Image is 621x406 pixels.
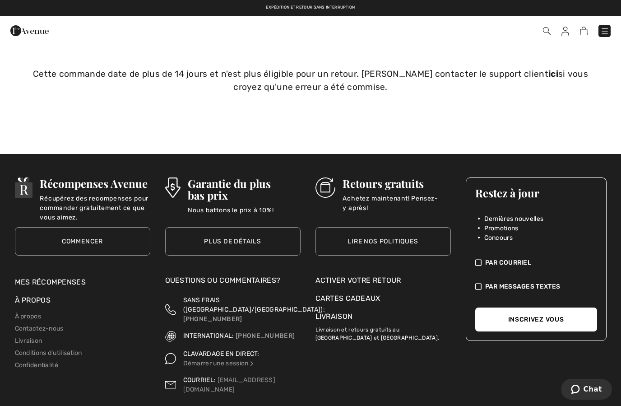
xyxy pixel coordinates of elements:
[315,177,336,198] img: Retours gratuits
[475,187,597,199] h3: Restez à jour
[165,375,176,394] img: Contact us
[183,332,234,340] span: INTERNATIONAL:
[315,322,451,342] p: Livraison et retours gratuits au [GEOGRAPHIC_DATA] et [GEOGRAPHIC_DATA].
[15,325,64,332] a: Contactez-nous
[315,293,451,304] a: Cartes Cadeaux
[249,360,255,367] img: Clavardage en direct
[165,227,301,256] a: Plus de détails
[315,275,451,286] a: Activer votre retour
[600,27,609,36] img: Menu
[165,177,181,198] img: Garantie du plus bas prix
[15,349,82,357] a: Conditions d'utilisation
[165,349,176,368] img: Clavardage en direct
[484,224,519,233] span: Promotions
[484,233,513,243] span: Concours
[15,278,86,286] a: Mes récompenses
[188,177,301,201] h3: Garantie du plus bas prix
[236,332,295,340] a: [PHONE_NUMBER]
[40,194,150,212] p: Récupérez des recompenses pour commander gratuitement ce que vous aimez.
[485,282,561,291] span: Par messages textes
[14,44,607,118] div: Cette commande date de plus de 14 jours et n'est plus éligible pour un retour. [PERSON_NAME] cont...
[10,22,49,40] img: 1ère Avenue
[15,227,150,256] a: Commencer
[315,227,451,256] a: Lire nos politiques
[543,27,551,35] img: Recherche
[183,350,260,358] span: CLAVARDAGE EN DIRECT:
[475,308,597,331] button: Inscrivez vous
[580,27,588,35] img: Panier d'achat
[561,379,612,401] iframe: Ouvre un widget dans lequel vous pouvez chatter avec l’un de nos agents
[15,313,41,320] a: À propos
[165,331,176,342] img: International
[165,275,301,290] div: Questions ou commentaires?
[475,282,482,291] img: check
[183,359,255,367] a: Démarrer une session
[15,361,59,369] a: Confidentialité
[343,194,450,212] p: Achetez maintenant! Pensez-y après!
[15,177,33,198] img: Récompenses Avenue
[548,69,558,79] a: ici
[475,258,482,267] img: check
[343,177,450,189] h3: Retours gratuits
[15,295,150,310] div: À propos
[484,214,544,224] span: Dernières nouvelles
[561,27,569,36] img: Mes infos
[183,296,325,313] span: SANS FRAIS ([GEOGRAPHIC_DATA]/[GEOGRAPHIC_DATA]):
[10,26,49,34] a: 1ère Avenue
[183,315,242,323] a: [PHONE_NUMBER]
[315,312,353,321] a: Livraison
[485,258,532,267] span: Par Courriel
[165,295,176,324] img: Sans Frais (Canada/EU)
[15,337,42,345] a: Livraison
[183,376,216,384] span: COURRIEL:
[40,177,150,189] h3: Récompenses Avenue
[188,205,301,224] p: Nous battons le prix à 10%!
[183,376,276,393] a: [EMAIL_ADDRESS][DOMAIN_NAME]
